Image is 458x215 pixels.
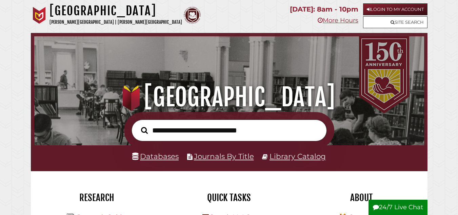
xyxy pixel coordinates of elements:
h2: About [300,192,422,203]
a: Login to My Account [363,3,427,15]
a: Journals By Title [194,152,254,161]
h2: Quick Tasks [168,192,290,203]
a: More Hours [318,17,358,24]
h2: Research [36,192,158,203]
p: [DATE]: 8am - 10pm [290,3,358,15]
img: Calvin University [31,7,48,24]
a: Databases [132,152,179,161]
i: Search [141,127,148,134]
a: Library Catalog [270,152,326,161]
img: Calvin Theological Seminary [184,7,201,24]
a: Site Search [363,16,427,28]
h1: [GEOGRAPHIC_DATA] [49,3,182,18]
h1: [GEOGRAPHIC_DATA] [41,82,417,112]
button: Search [138,125,151,136]
p: [PERSON_NAME][GEOGRAPHIC_DATA] | [PERSON_NAME][GEOGRAPHIC_DATA] [49,18,182,26]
